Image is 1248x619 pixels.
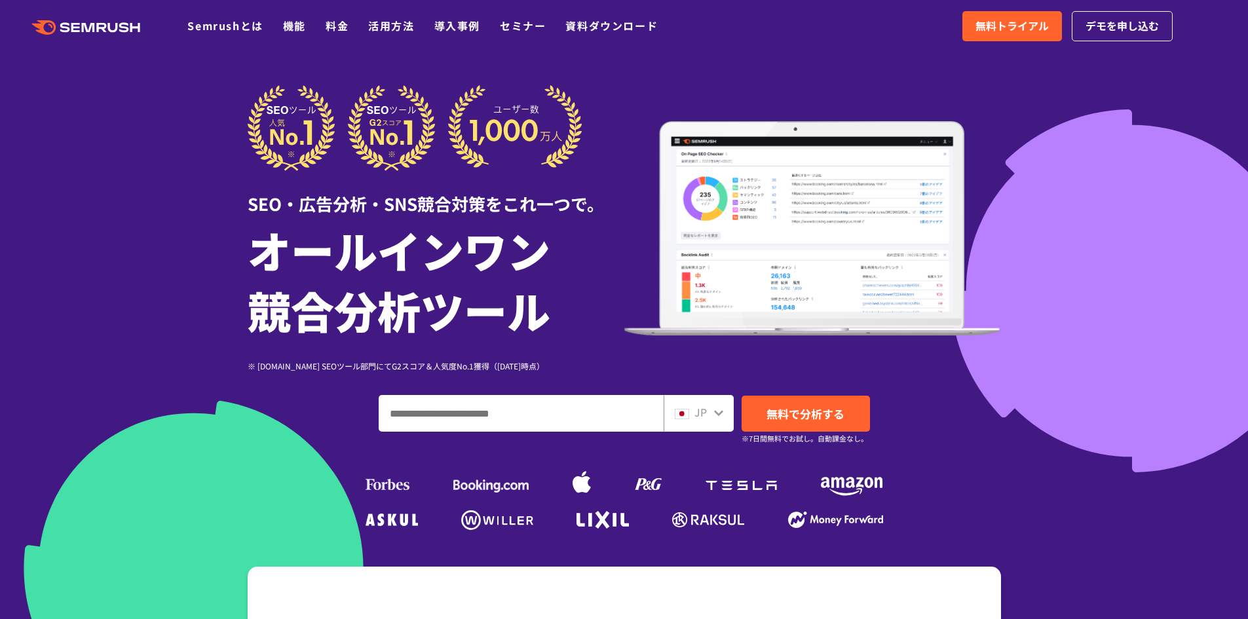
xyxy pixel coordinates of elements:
[500,18,546,33] a: セミナー
[742,396,870,432] a: 無料で分析する
[975,18,1049,35] span: 無料トライアル
[248,219,624,340] h1: オールインワン 競合分析ツール
[962,11,1062,41] a: 無料トライアル
[368,18,414,33] a: 活用方法
[434,18,480,33] a: 導入事例
[326,18,349,33] a: 料金
[187,18,263,33] a: Semrushとは
[1086,18,1159,35] span: デモを申し込む
[248,171,624,216] div: SEO・広告分析・SNS競合対策をこれ一つで。
[283,18,306,33] a: 機能
[1072,11,1173,41] a: デモを申し込む
[565,18,658,33] a: 資料ダウンロード
[694,404,707,420] span: JP
[766,405,844,422] span: 無料で分析する
[248,360,624,372] div: ※ [DOMAIN_NAME] SEOツール部門にてG2スコア＆人気度No.1獲得（[DATE]時点）
[379,396,663,431] input: ドメイン、キーワードまたはURLを入力してください
[742,432,868,445] small: ※7日間無料でお試し。自動課金なし。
